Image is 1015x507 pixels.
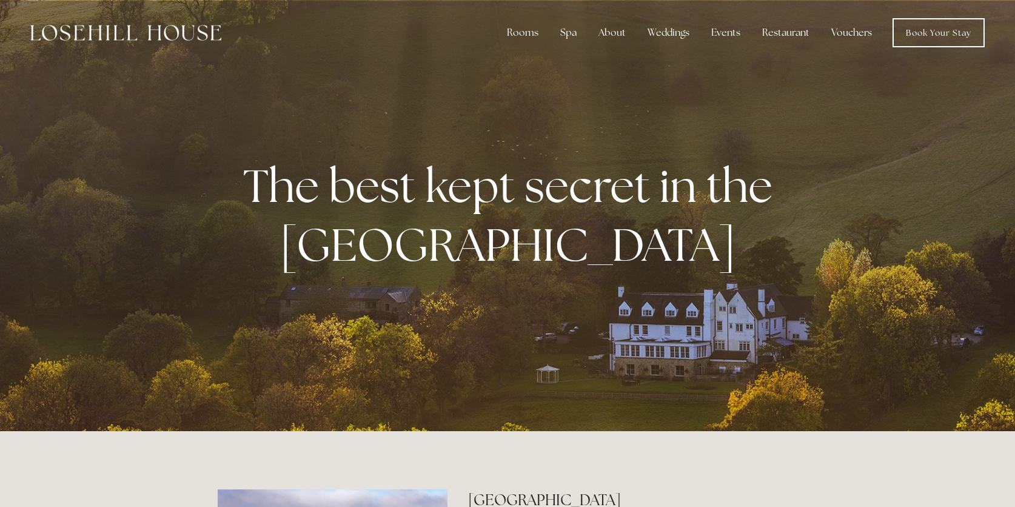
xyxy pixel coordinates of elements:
div: Restaurant [752,21,819,45]
div: Events [702,21,750,45]
img: Losehill House [30,25,221,41]
a: Book Your Stay [893,18,985,47]
div: Weddings [638,21,699,45]
strong: The best kept secret in the [GEOGRAPHIC_DATA] [243,156,782,275]
div: Rooms [497,21,548,45]
div: Spa [551,21,586,45]
a: Vouchers [822,21,882,45]
div: About [589,21,635,45]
